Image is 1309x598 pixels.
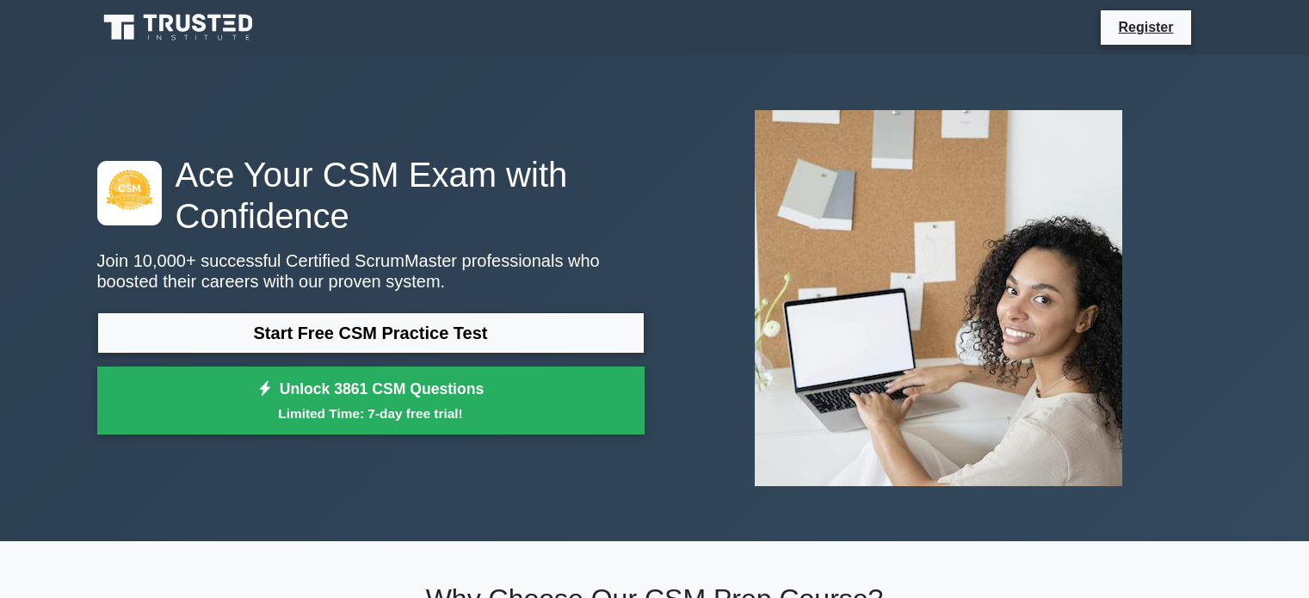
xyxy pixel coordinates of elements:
[1108,16,1183,38] a: Register
[97,367,645,435] a: Unlock 3861 CSM QuestionsLimited Time: 7-day free trial!
[97,312,645,354] a: Start Free CSM Practice Test
[97,250,645,292] p: Join 10,000+ successful Certified ScrumMaster professionals who boosted their careers with our pr...
[119,404,623,423] small: Limited Time: 7-day free trial!
[97,154,645,237] h1: Ace Your CSM Exam with Confidence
